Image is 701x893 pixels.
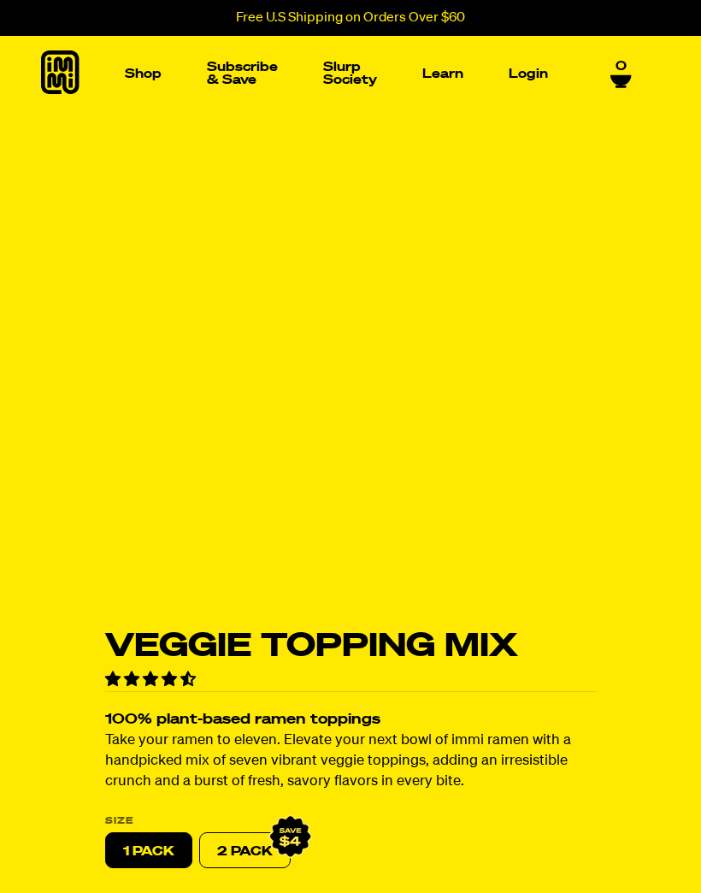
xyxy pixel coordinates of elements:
[105,817,597,826] label: Size
[502,61,555,87] a: Login
[118,61,168,87] a: Shop
[105,713,597,728] h2: 100% plant-based ramen toppings
[200,54,285,93] a: Subscribe & Save
[415,61,470,87] a: Learn
[199,833,291,869] label: 2 PACK
[118,36,555,111] nav: Main navigation
[316,54,384,93] a: Slurp Society
[105,630,597,663] h1: Veggie Topping Mix
[610,59,632,88] a: 0
[105,731,597,793] p: Take your ramen to eleven. Elevate your next bowl of immi ramen with a handpicked mix of seven vi...
[236,10,465,26] p: Free U.S Shipping on Orders Over $60
[616,59,627,74] span: 0
[105,833,192,869] label: 1 PACK
[105,672,199,688] span: 4.34 stars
